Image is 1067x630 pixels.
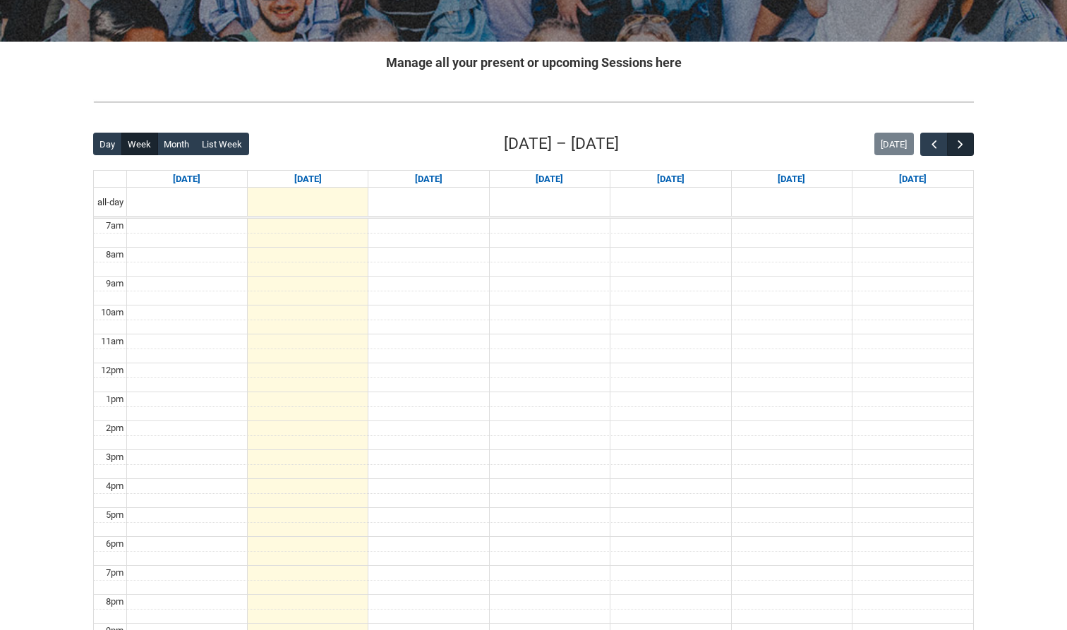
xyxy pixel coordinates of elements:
a: Go to September 11, 2025 [654,171,687,188]
button: Month [157,133,196,155]
div: 7am [103,219,126,233]
div: 1pm [103,392,126,406]
h2: [DATE] – [DATE] [504,132,619,156]
a: Go to September 13, 2025 [896,171,929,188]
div: 11am [98,334,126,349]
a: Go to September 8, 2025 [291,171,325,188]
div: 4pm [103,479,126,493]
button: Day [93,133,122,155]
img: REDU_GREY_LINE [93,95,974,109]
button: Week [121,133,158,155]
div: 10am [98,305,126,320]
div: 2pm [103,421,126,435]
div: 3pm [103,450,126,464]
a: Go to September 9, 2025 [412,171,445,188]
span: all-day [95,195,126,210]
button: Previous Week [920,133,947,156]
div: 8am [103,248,126,262]
h2: Manage all your present or upcoming Sessions here [93,53,974,72]
div: 6pm [103,537,126,551]
div: 9am [103,277,126,291]
a: Go to September 7, 2025 [170,171,203,188]
button: Next Week [947,133,974,156]
div: 5pm [103,508,126,522]
a: Go to September 10, 2025 [533,171,566,188]
a: Go to September 12, 2025 [775,171,808,188]
button: [DATE] [874,133,914,155]
div: 8pm [103,595,126,609]
div: 12pm [98,363,126,377]
button: List Week [195,133,249,155]
div: 7pm [103,566,126,580]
